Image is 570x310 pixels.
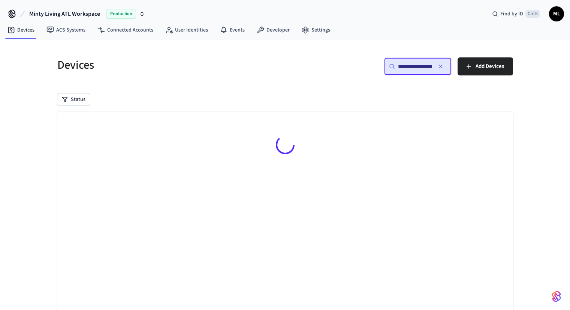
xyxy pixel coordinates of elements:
[500,10,523,18] span: Find by ID
[1,23,40,37] a: Devices
[458,57,513,75] button: Add Devices
[550,7,563,21] span: ML
[552,290,561,302] img: SeamLogoGradient.69752ec5.svg
[549,6,564,21] button: ML
[476,62,504,71] span: Add Devices
[251,23,296,37] a: Developer
[296,23,336,37] a: Settings
[214,23,251,37] a: Events
[29,9,100,18] span: Minty Living ATL Workspace
[40,23,91,37] a: ACS Systems
[525,10,540,18] span: Ctrl K
[106,9,136,19] span: Production
[57,57,281,73] h5: Devices
[91,23,159,37] a: Connected Accounts
[486,7,546,21] div: Find by IDCtrl K
[159,23,214,37] a: User Identities
[57,93,90,105] button: Status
